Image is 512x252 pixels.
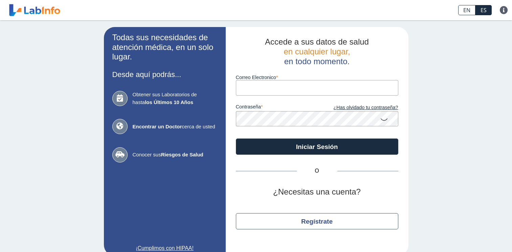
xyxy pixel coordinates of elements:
span: en todo momento. [284,57,350,66]
b: Encontrar un Doctor [133,124,182,129]
span: O [297,167,337,175]
span: Accede a sus datos de salud [265,37,369,46]
a: EN [458,5,475,15]
h3: Desde aquí podrás... [112,70,217,79]
label: Correo Electronico [236,75,398,80]
a: ¿Has olvidado tu contraseña? [317,104,398,111]
button: Regístrate [236,213,398,229]
h2: Todas sus necesidades de atención médica, en un solo lugar. [112,33,217,62]
span: Obtener sus Laboratorios de hasta [133,91,217,106]
button: Iniciar Sesión [236,138,398,155]
b: los Últimos 10 Años [145,99,193,105]
span: cerca de usted [133,123,217,131]
iframe: Help widget launcher [452,226,505,245]
span: en cualquier lugar, [284,47,350,56]
h2: ¿Necesitas una cuenta? [236,187,398,197]
span: Conocer sus [133,151,217,159]
a: ES [475,5,492,15]
b: Riesgos de Salud [161,152,203,157]
label: contraseña [236,104,317,111]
